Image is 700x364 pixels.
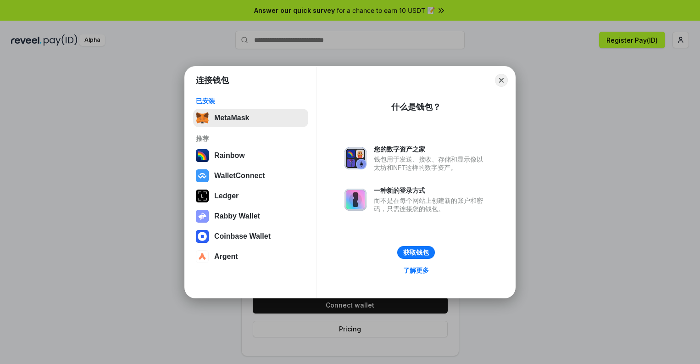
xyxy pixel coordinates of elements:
div: 什么是钱包？ [391,101,441,112]
div: 推荐 [196,134,306,143]
button: Ledger [193,187,308,205]
div: 您的数字资产之家 [374,145,488,153]
div: 已安装 [196,97,306,105]
img: svg+xml,%3Csvg%20width%3D%2228%22%20height%3D%2228%22%20viewBox%3D%220%200%2028%2028%22%20fill%3D... [196,230,209,243]
img: svg+xml,%3Csvg%20xmlns%3D%22http%3A%2F%2Fwww.w3.org%2F2000%2Fsvg%22%20width%3D%2228%22%20height%3... [196,190,209,202]
button: Coinbase Wallet [193,227,308,246]
img: svg+xml,%3Csvg%20width%3D%2228%22%20height%3D%2228%22%20viewBox%3D%220%200%2028%2028%22%20fill%3D... [196,169,209,182]
button: MetaMask [193,109,308,127]
img: svg+xml,%3Csvg%20width%3D%22120%22%20height%3D%22120%22%20viewBox%3D%220%200%20120%20120%22%20fil... [196,149,209,162]
div: Rainbow [214,151,245,160]
button: WalletConnect [193,167,308,185]
div: MetaMask [214,114,249,122]
button: Rainbow [193,146,308,165]
div: 而不是在每个网站上创建新的账户和密码，只需连接您的钱包。 [374,196,488,213]
div: 钱包用于发送、接收、存储和显示像以太坊和NFT这样的数字资产。 [374,155,488,172]
img: svg+xml,%3Csvg%20xmlns%3D%22http%3A%2F%2Fwww.w3.org%2F2000%2Fsvg%22%20fill%3D%22none%22%20viewBox... [196,210,209,223]
img: svg+xml,%3Csvg%20fill%3D%22none%22%20height%3D%2233%22%20viewBox%3D%220%200%2035%2033%22%20width%... [196,112,209,124]
div: Argent [214,252,238,261]
img: svg+xml,%3Csvg%20xmlns%3D%22http%3A%2F%2Fwww.w3.org%2F2000%2Fsvg%22%20fill%3D%22none%22%20viewBox... [344,189,367,211]
button: Argent [193,247,308,266]
h1: 连接钱包 [196,75,229,86]
div: Ledger [214,192,239,200]
div: 一种新的登录方式 [374,186,488,195]
div: WalletConnect [214,172,265,180]
div: Rabby Wallet [214,212,260,220]
div: Coinbase Wallet [214,232,271,241]
img: svg+xml,%3Csvg%20xmlns%3D%22http%3A%2F%2Fwww.w3.org%2F2000%2Fsvg%22%20fill%3D%22none%22%20viewBox... [344,147,367,169]
div: 获取钱包 [403,248,429,257]
div: 了解更多 [403,266,429,274]
button: Close [495,74,508,87]
button: 获取钱包 [397,246,435,259]
button: Rabby Wallet [193,207,308,225]
img: svg+xml,%3Csvg%20width%3D%2228%22%20height%3D%2228%22%20viewBox%3D%220%200%2028%2028%22%20fill%3D... [196,250,209,263]
a: 了解更多 [398,264,434,276]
